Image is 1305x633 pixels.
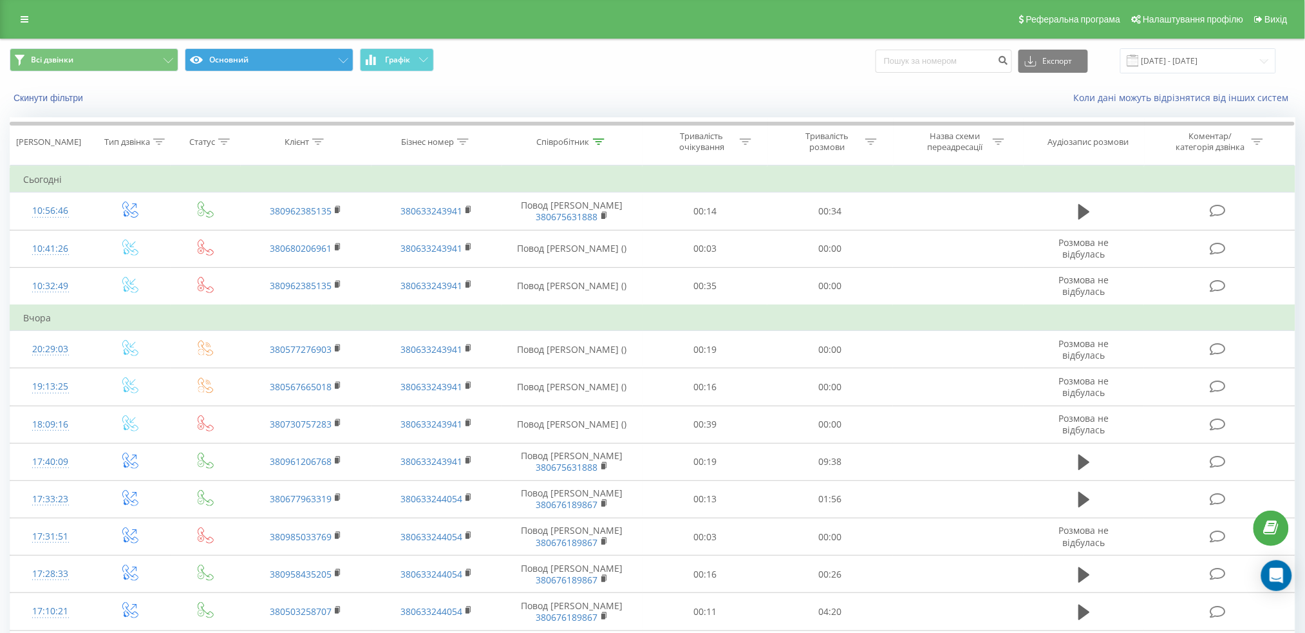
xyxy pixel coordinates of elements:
[270,343,332,355] a: 380577276903
[502,267,642,305] td: Повод [PERSON_NAME] ()
[643,331,768,368] td: 00:19
[385,55,410,64] span: Графік
[502,593,642,630] td: Повод [PERSON_NAME]
[400,381,462,393] a: 380633243941
[643,443,768,480] td: 00:19
[31,55,73,65] span: Всі дзвінки
[536,611,598,623] a: 380676189867
[400,279,462,292] a: 380633243941
[400,418,462,430] a: 380633243941
[23,337,77,362] div: 20:29:03
[400,205,462,217] a: 380633243941
[502,480,642,518] td: Повод [PERSON_NAME]
[189,137,215,147] div: Статус
[23,449,77,475] div: 17:40:09
[643,556,768,593] td: 00:16
[643,267,768,305] td: 00:35
[502,556,642,593] td: Повод [PERSON_NAME]
[401,137,454,147] div: Бізнес номер
[767,230,893,267] td: 00:00
[767,518,893,556] td: 00:00
[400,568,462,580] a: 380633244054
[10,167,1295,193] td: Сьогодні
[536,536,598,549] a: 380676189867
[270,279,332,292] a: 380962385135
[10,305,1295,331] td: Вчора
[270,568,332,580] a: 380958435205
[1173,131,1248,153] div: Коментар/категорія дзвінка
[285,137,309,147] div: Клієнт
[502,406,642,443] td: Повод [PERSON_NAME] ()
[767,443,893,480] td: 09:38
[10,48,178,71] button: Всі дзвінки
[502,518,642,556] td: Повод [PERSON_NAME]
[270,455,332,468] a: 380961206768
[767,406,893,443] td: 00:00
[270,205,332,217] a: 380962385135
[400,455,462,468] a: 380633243941
[767,267,893,305] td: 00:00
[502,193,642,230] td: Повод [PERSON_NAME]
[270,493,332,505] a: 380677963319
[1059,375,1109,399] span: Розмова не відбулась
[767,193,893,230] td: 00:34
[643,230,768,267] td: 00:03
[1019,50,1088,73] button: Експорт
[400,343,462,355] a: 380633243941
[643,406,768,443] td: 00:39
[1047,137,1129,147] div: Аудіозапис розмови
[360,48,434,71] button: Графік
[23,374,77,399] div: 19:13:25
[536,574,598,586] a: 380676189867
[767,331,893,368] td: 00:00
[502,331,642,368] td: Повод [PERSON_NAME] ()
[537,137,590,147] div: Співробітник
[1059,412,1109,436] span: Розмова не відбулась
[502,230,642,267] td: Повод [PERSON_NAME] ()
[23,599,77,624] div: 17:10:21
[1059,274,1109,298] span: Розмова не відбулась
[767,368,893,406] td: 00:00
[767,480,893,518] td: 01:56
[400,605,462,618] a: 380633244054
[1026,14,1121,24] span: Реферальна програма
[643,480,768,518] td: 00:13
[400,493,462,505] a: 380633244054
[23,562,77,587] div: 17:28:33
[502,368,642,406] td: Повод [PERSON_NAME] ()
[270,531,332,543] a: 380985033769
[643,193,768,230] td: 00:14
[23,524,77,549] div: 17:31:51
[400,531,462,543] a: 380633244054
[1265,14,1288,24] span: Вихід
[1059,524,1109,548] span: Розмова не відбулась
[1143,14,1243,24] span: Налаштування профілю
[23,236,77,261] div: 10:41:26
[185,48,353,71] button: Основний
[23,198,77,223] div: 10:56:46
[270,381,332,393] a: 380567665018
[1059,337,1109,361] span: Розмова не відбулась
[668,131,737,153] div: Тривалість очікування
[10,92,89,104] button: Скинути фільтри
[643,593,768,630] td: 00:11
[767,556,893,593] td: 00:26
[767,593,893,630] td: 04:20
[536,498,598,511] a: 380676189867
[643,518,768,556] td: 00:03
[104,137,150,147] div: Тип дзвінка
[270,242,332,254] a: 380680206961
[793,131,862,153] div: Тривалість розмови
[536,211,598,223] a: 380675631888
[1074,91,1295,104] a: Коли дані можуть відрізнятися вiд інших систем
[270,418,332,430] a: 380730757283
[23,487,77,512] div: 17:33:23
[23,274,77,299] div: 10:32:49
[1059,236,1109,260] span: Розмова не відбулась
[270,605,332,618] a: 380503258707
[16,137,81,147] div: [PERSON_NAME]
[876,50,1012,73] input: Пошук за номером
[23,412,77,437] div: 18:09:16
[536,461,598,473] a: 380675631888
[1261,560,1292,591] div: Open Intercom Messenger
